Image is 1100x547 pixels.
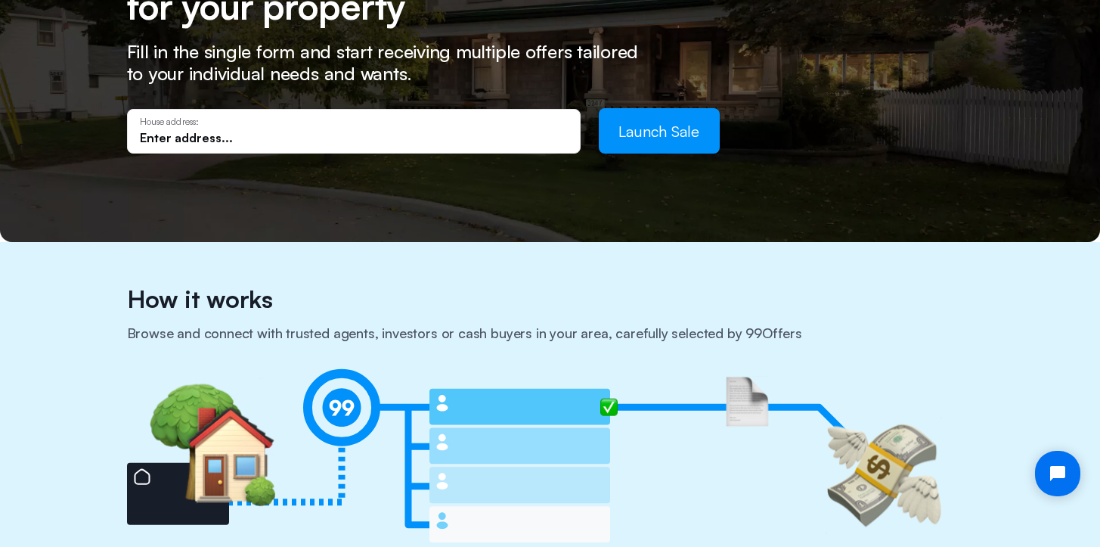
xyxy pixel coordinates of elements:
p: House address: [140,117,568,127]
button: Launch Sale [599,108,720,154]
iframe: Tidio Chat [1022,438,1093,509]
img: How it works [127,366,942,545]
span: Launch Sale [618,122,699,141]
h3: Browse and connect with trusted agents, investors or cash buyers in your area, carefully selected... [127,325,974,366]
p: Fill in the single form and start receiving multiple offers tailored to your individual needs and... [127,41,656,85]
h2: How it works [127,284,974,325]
input: Enter address... [140,129,568,146]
